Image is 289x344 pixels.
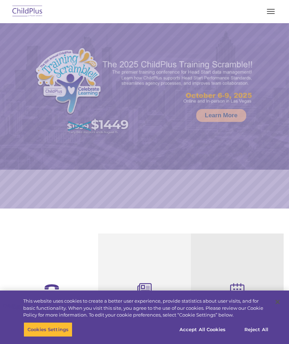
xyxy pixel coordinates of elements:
button: Reject All [234,322,279,337]
div: This website uses cookies to create a better user experience, provide statistics about user visit... [23,298,269,319]
img: ChildPlus by Procare Solutions [11,3,44,20]
button: Accept All Cookies [176,322,229,337]
button: Cookies Settings [24,322,72,337]
a: Learn More [196,109,246,122]
button: Close [270,294,285,310]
